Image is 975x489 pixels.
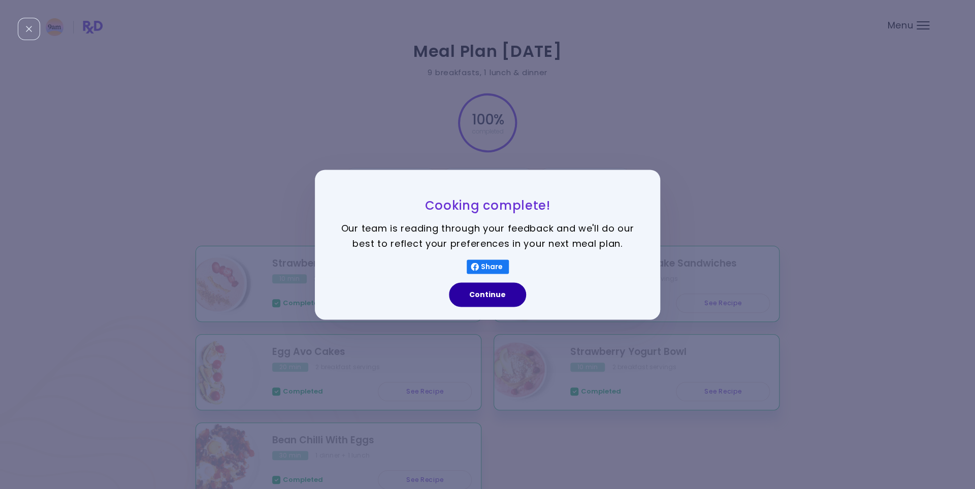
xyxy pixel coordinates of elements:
[479,263,505,271] span: Share
[340,221,635,252] p: Our team is reading through your feedback and we'll do our best to reflect your preferences in yo...
[449,282,526,307] button: Continue
[340,198,635,213] h3: Cooking complete!
[18,18,40,40] div: Close
[467,259,509,274] button: Share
